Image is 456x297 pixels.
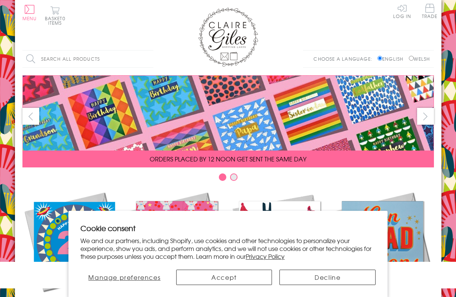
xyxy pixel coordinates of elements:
span: Manage preferences [88,273,160,282]
button: Menu [22,5,37,21]
input: Search [146,51,153,67]
input: Welsh [409,56,414,61]
button: prev [22,108,39,125]
label: Welsh [409,55,430,62]
span: Trade [422,4,438,18]
img: Claire Giles Greetings Cards [198,7,258,67]
button: Carousel Page 1 (Current Slide) [219,173,226,181]
h2: Cookie consent [80,223,376,233]
input: English [377,56,382,61]
button: next [417,108,434,125]
span: 0 items [48,15,65,26]
span: ORDERS PLACED BY 12 NOON GET SENT THE SAME DAY [150,154,306,163]
a: Privacy Policy [246,252,285,261]
span: Menu [22,15,37,22]
div: Carousel Pagination [22,173,434,185]
button: Decline [279,270,376,285]
label: English [377,55,407,62]
button: Carousel Page 2 [230,173,238,181]
button: Basket0 items [45,6,65,25]
a: Log In [393,4,411,18]
input: Search all products [22,51,153,67]
a: Trade [422,4,438,20]
p: We and our partners, including Shopify, use cookies and other technologies to personalize your ex... [80,237,376,260]
p: Choose a language: [313,55,376,62]
button: Accept [176,270,272,285]
button: Manage preferences [80,270,169,285]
